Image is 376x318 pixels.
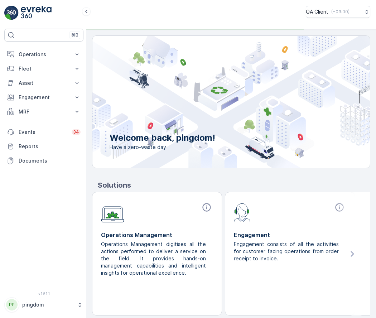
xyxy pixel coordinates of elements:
p: Operations [19,51,69,58]
p: Operations Management digitises all the actions performed to deliver a service on the field. It p... [101,241,207,276]
a: Documents [4,154,83,168]
p: Welcome back, pingdom! [110,132,215,144]
p: Documents [19,157,81,164]
img: module-icon [101,202,124,223]
p: Solutions [98,180,370,191]
p: 34 [73,129,79,135]
img: logo_light-DOdMpM7g.png [21,6,52,20]
p: Engagement [234,231,346,239]
img: module-icon [234,202,251,222]
button: Engagement [4,90,83,105]
p: ⌘B [71,32,78,38]
p: QA Client [306,8,328,15]
p: Engagement [19,94,69,101]
p: MRF [19,108,69,115]
button: Operations [4,47,83,62]
p: Operations Management [101,231,213,239]
p: Events [19,129,67,136]
p: Asset [19,79,69,87]
button: MRF [4,105,83,119]
span: v 1.51.1 [4,291,83,296]
p: ( +03:00 ) [331,9,350,15]
span: Have a zero-waste day [110,144,215,151]
img: logo [4,6,19,20]
button: Fleet [4,62,83,76]
a: Reports [4,139,83,154]
button: PPpingdom [4,297,83,312]
p: pingdom [22,301,73,308]
p: Engagement consists of all the activities for customer facing operations from order receipt to in... [234,241,340,262]
button: Asset [4,76,83,90]
a: Events34 [4,125,83,139]
img: city illustration [60,36,370,168]
p: Reports [19,143,81,150]
p: Fleet [19,65,69,72]
div: PP [6,299,18,310]
button: QA Client(+03:00) [306,6,370,18]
